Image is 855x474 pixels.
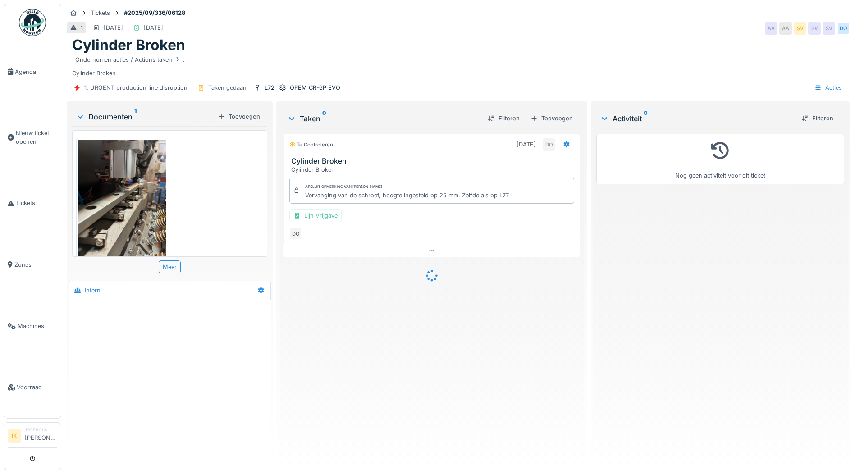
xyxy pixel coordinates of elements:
a: Tickets [4,173,61,234]
div: SV [808,22,821,35]
div: Filteren [798,112,837,124]
span: Machines [18,322,57,330]
div: Documenten [76,111,214,122]
div: Intern [85,286,101,295]
div: [DATE] [517,140,536,149]
a: Machines [4,296,61,357]
li: [PERSON_NAME] [25,426,57,446]
span: Tickets [16,199,57,207]
span: Voorraad [17,383,57,392]
div: DO [289,228,302,240]
div: Tickets [91,9,110,17]
a: Agenda [4,41,61,102]
div: AA [765,22,777,35]
img: ggvx0ofxi5x9x4o2zy4usj7q986v [78,140,166,256]
div: Technicus [25,426,57,433]
div: Ondernomen acties / Actions taken . [75,55,185,64]
div: Meer [159,260,181,273]
div: DO [543,138,555,151]
h1: Cylinder Broken [72,36,185,54]
div: 1. URGENT production line disruption [84,83,187,92]
strong: #2025/09/336/06128 [120,9,189,17]
sup: 0 [644,113,648,124]
span: Zones [14,260,57,269]
div: SV [823,22,835,35]
div: 1 [81,23,83,32]
div: Afsluit opmerking van [PERSON_NAME] [305,184,382,190]
sup: 0 [322,113,326,124]
div: Filteren [484,112,523,124]
div: [DATE] [144,23,163,32]
a: IK Technicus[PERSON_NAME] [8,426,57,448]
span: Agenda [15,68,57,76]
div: Taken [287,113,480,124]
div: OPEM CR-6P EVO [290,83,340,92]
div: Acties [810,81,846,94]
a: Voorraad [4,357,61,418]
span: Nieuw ticket openen [16,129,57,146]
div: Toevoegen [214,110,264,123]
div: SV [794,22,806,35]
li: IK [8,429,21,443]
h3: Cylinder Broken [291,157,576,165]
div: Te controleren [289,141,333,149]
div: L72 [265,83,274,92]
div: Taken gedaan [208,83,247,92]
div: Toevoegen [527,112,576,124]
div: [DATE] [104,23,123,32]
a: Nieuw ticket openen [4,102,61,173]
div: Activiteit [600,113,794,124]
div: Lijn Vrijgave [289,209,342,222]
div: Vervanging van de schroef, hoogte ingesteld op 25 mm. Zelfde als op L77 [305,191,509,200]
div: AA [779,22,792,35]
div: Cylinder Broken [291,165,576,174]
div: DO [837,22,850,35]
div: Cylinder Broken [72,54,844,77]
a: Zones [4,234,61,295]
img: Badge_color-CXgf-gQk.svg [19,9,46,36]
sup: 1 [134,111,137,122]
div: Nog geen activiteit voor dit ticket [602,138,838,180]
